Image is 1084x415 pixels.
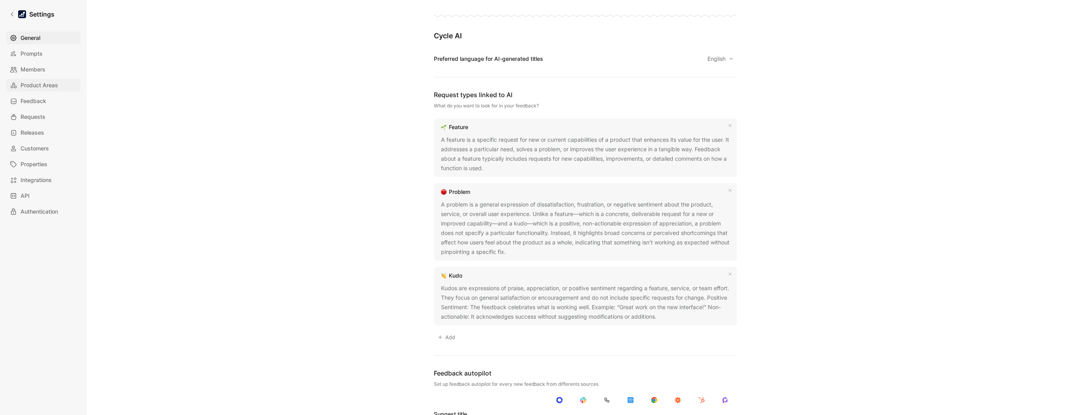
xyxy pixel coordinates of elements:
[449,271,462,280] div: Kudo
[21,96,46,106] span: Feedback
[434,54,543,64] div: Preferred language for AI-generated titles
[6,142,81,155] a: Customers
[439,271,464,280] a: 👏Kudo
[6,95,81,107] a: Feedback
[6,111,81,123] a: Requests
[21,33,40,43] span: General
[6,158,81,171] a: Properties
[441,135,730,173] div: A feature is a specific request for new or current capabilities of a product that enhances its va...
[6,190,81,202] a: API
[441,200,730,257] div: A problem is a general expression of dissatisfaction, frustration, or negative sentiment about th...
[449,187,470,197] div: Problem
[434,103,737,109] div: What do you want to look for in your feedback?
[434,368,737,378] div: Feedback autopilot
[21,207,58,216] span: Authentication
[441,124,446,130] img: 🌱
[6,47,81,60] a: Prompts
[441,273,446,278] img: 👏
[21,191,30,201] span: API
[6,63,81,76] a: Members
[6,174,81,186] a: Integrations
[6,126,81,139] a: Releases
[441,189,446,195] img: 🔴
[707,54,727,64] span: English
[434,31,737,41] h2: Cycle AI
[21,81,58,90] span: Product Areas
[29,9,54,19] h1: Settings
[21,160,47,169] span: Properties
[21,175,52,185] span: Integrations
[6,205,81,218] a: Authentication
[21,144,49,153] span: Customers
[439,187,472,197] a: 🔴Problem
[434,332,459,343] button: Add
[6,32,81,44] a: General
[6,79,81,92] a: Product Areas
[21,49,43,58] span: Prompts
[704,53,737,64] button: English
[441,284,730,321] div: Kudos are expressions of praise, appreciation, or positive sentiment regarding a feature, service...
[434,90,737,100] div: Request types linked to AI
[6,6,58,22] a: Settings
[449,122,468,132] div: Feature
[434,381,737,387] div: Set up feedback autopilot for every new feedback from differents sources
[21,65,45,74] span: Members
[21,112,45,122] span: Requests
[439,122,470,132] a: 🌱Feature
[21,128,44,137] span: Releases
